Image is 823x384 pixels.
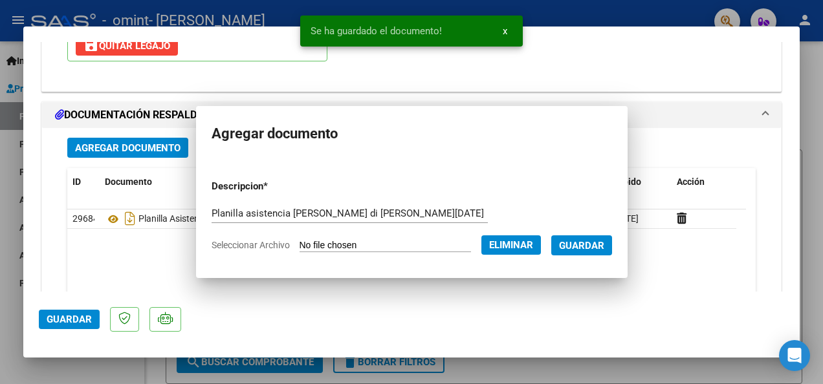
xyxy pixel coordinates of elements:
datatable-header-cell: Subido [607,168,672,196]
p: Descripcion [212,179,332,194]
i: Descargar documento [122,208,138,229]
span: Eliminar [489,239,533,251]
datatable-header-cell: ID [67,168,100,196]
span: x [503,25,507,37]
span: Se ha guardado el documento! [311,25,442,37]
span: 29684 [72,213,98,224]
button: Agregar Documento [67,138,188,158]
button: Quitar Legajo [76,36,178,56]
button: Eliminar [481,235,541,255]
datatable-header-cell: Documento [100,168,523,196]
mat-icon: save [83,37,99,53]
mat-expansion-panel-header: DOCUMENTACIÓN RESPALDATORIA [42,102,781,128]
span: Documento [105,176,152,187]
span: Acción [677,176,705,187]
span: Guardar [47,314,92,325]
h1: DOCUMENTACIÓN RESPALDATORIA [55,107,243,123]
span: Agregar Documento [75,142,181,154]
span: ID [72,176,81,187]
span: Seleccionar Archivo [212,240,290,250]
datatable-header-cell: Acción [672,168,736,196]
button: Guardar [551,235,612,255]
button: Guardar [39,310,100,329]
span: Quitar Legajo [83,40,170,52]
span: Planilla Asistencia [PERSON_NAME] Di [PERSON_NAME] - [DATE] [105,214,396,224]
div: Open Intercom Messenger [779,340,810,371]
h2: Agregar documento [212,122,612,146]
span: Guardar [559,240,604,251]
button: x [492,19,518,43]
